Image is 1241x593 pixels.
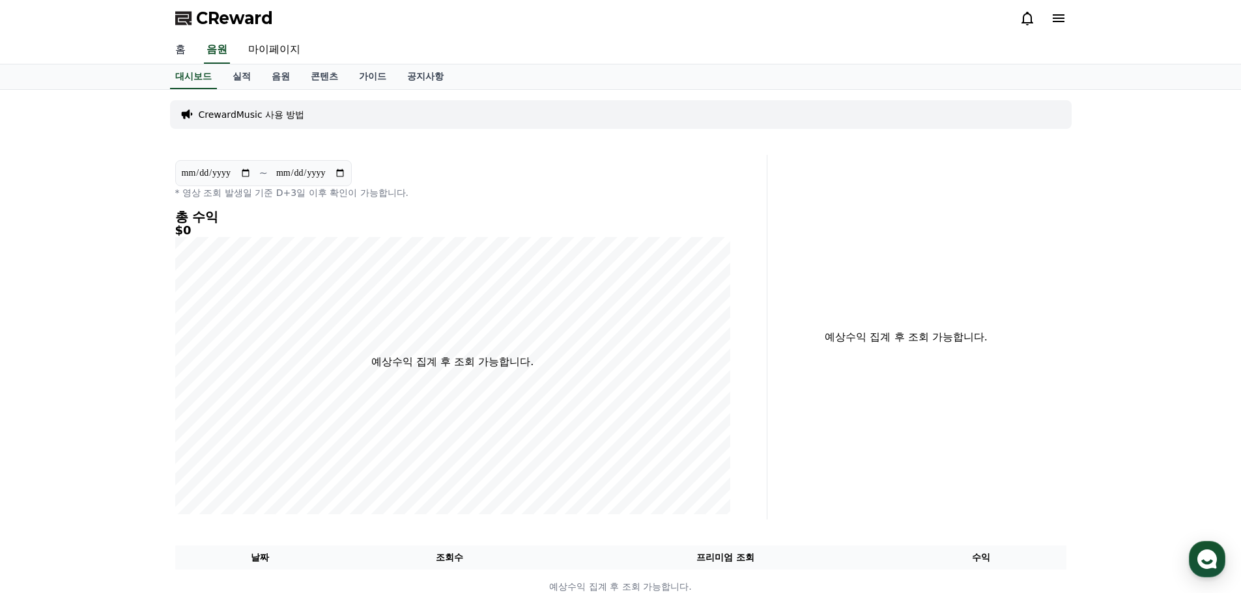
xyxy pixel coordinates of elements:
h5: $0 [175,224,730,237]
a: 설정 [168,413,250,445]
h4: 총 수익 [175,210,730,224]
a: 공지사항 [397,64,454,89]
a: 가이드 [349,64,397,89]
th: 조회수 [345,545,554,570]
th: 수익 [896,545,1066,570]
span: 설정 [201,432,217,443]
a: 대화 [86,413,168,445]
th: 프리미엄 조회 [554,545,896,570]
a: 홈 [4,413,86,445]
a: 실적 [222,64,261,89]
th: 날짜 [175,545,345,570]
a: 마이페이지 [238,36,311,64]
a: 음원 [261,64,300,89]
a: CrewardMusic 사용 방법 [199,108,305,121]
p: 예상수익 집계 후 조회 가능합니다. [778,329,1035,345]
a: 음원 [204,36,230,64]
a: CReward [175,8,273,29]
a: 대시보드 [170,64,217,89]
p: 예상수익 집계 후 조회 가능합니다. [371,354,534,370]
span: 대화 [119,433,135,443]
a: 홈 [165,36,196,64]
a: 콘텐츠 [300,64,349,89]
span: CReward [196,8,273,29]
p: * 영상 조회 발생일 기준 D+3일 이후 확인이 가능합니다. [175,186,730,199]
p: ~ [259,165,268,181]
span: 홈 [41,432,49,443]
